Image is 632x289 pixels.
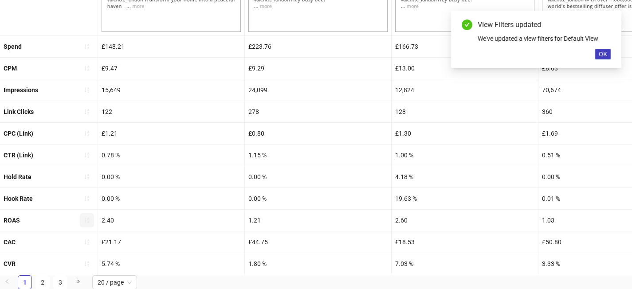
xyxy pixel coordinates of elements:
b: Hold Rate [4,173,31,180]
div: £21.17 [98,231,244,253]
span: sort-ascending [84,87,90,93]
span: sort-ascending [84,109,90,115]
span: sort-ascending [84,239,90,245]
span: sort-ascending [84,195,90,202]
div: £223.76 [245,36,391,57]
a: Close [601,20,611,29]
div: £13.00 [392,58,538,79]
span: right [75,279,81,284]
div: 0.00 % [98,188,244,209]
div: 5.74 % [98,253,244,274]
div: £9.29 [245,58,391,79]
div: 1.21 [245,210,391,231]
div: 1.00 % [392,144,538,166]
span: sort-ascending [84,174,90,180]
span: sort-ascending [84,65,90,71]
span: sort-ascending [84,43,90,50]
div: 24,099 [245,79,391,101]
div: £18.53 [392,231,538,253]
span: 20 / page [98,276,132,289]
span: sort-ascending [84,152,90,158]
div: 4.18 % [392,166,538,187]
span: sort-ascending [84,261,90,267]
div: 122 [98,101,244,122]
b: ROAS [4,217,20,224]
button: OK [595,49,611,59]
div: £1.21 [98,123,244,144]
div: £148.21 [98,36,244,57]
b: CPM [4,65,17,72]
div: 2.60 [392,210,538,231]
span: sort-ascending [84,217,90,223]
b: CVR [4,260,16,267]
b: Spend [4,43,22,50]
div: View Filters updated [478,20,611,30]
div: 128 [392,101,538,122]
div: 0.00 % [98,166,244,187]
div: 15,649 [98,79,244,101]
span: left [4,279,10,284]
div: 1.80 % [245,253,391,274]
div: We've updated a view filters for Default View [478,34,611,43]
b: Link Clicks [4,108,34,115]
span: sort-ascending [84,130,90,137]
div: 7.03 % [392,253,538,274]
div: 12,824 [392,79,538,101]
b: CTR (Link) [4,152,33,159]
div: 0.00 % [245,188,391,209]
b: Impressions [4,86,38,94]
div: £0.80 [245,123,391,144]
b: CAC [4,238,16,246]
div: 0.78 % [98,144,244,166]
div: 0.00 % [245,166,391,187]
span: OK [599,51,607,58]
b: CPC (Link) [4,130,33,137]
div: 278 [245,101,391,122]
a: 3 [54,276,67,289]
div: £9.47 [98,58,244,79]
div: 2.40 [98,210,244,231]
div: £44.75 [245,231,391,253]
a: 2 [36,276,49,289]
div: £166.73 [392,36,538,57]
span: check-circle [462,20,472,30]
a: 1 [18,276,31,289]
div: 19.63 % [392,188,538,209]
div: £1.30 [392,123,538,144]
b: Hook Rate [4,195,33,202]
div: 1.15 % [245,144,391,166]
